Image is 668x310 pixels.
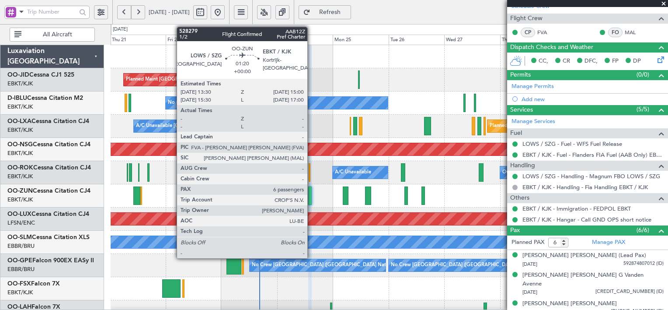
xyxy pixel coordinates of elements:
[23,32,92,38] span: All Aircraft
[7,118,89,124] a: OO-LXACessna Citation CJ4
[7,118,31,124] span: OO-LXA
[7,219,35,227] a: LFSN/ENC
[510,14,543,24] span: Flight Crew
[221,35,277,45] div: Sat 23
[511,82,554,91] a: Manage Permits
[522,151,664,159] a: EBKT / KJK - Fuel - Flanders FIA Fuel (AAB Only) EBKT / KJK
[252,259,398,272] div: No Crew [GEOGRAPHIC_DATA] ([GEOGRAPHIC_DATA] National)
[522,251,646,260] div: [PERSON_NAME] [PERSON_NAME] (Lead Pax)
[637,70,649,79] span: (0/0)
[537,28,557,36] a: FVA
[7,289,33,296] a: EBKT/KJK
[625,28,644,36] a: MAL
[502,166,620,179] div: Owner [GEOGRAPHIC_DATA]-[GEOGRAPHIC_DATA]
[7,103,33,111] a: EBKT/KJK
[623,260,664,268] span: 592874807012 (ID)
[490,120,648,133] div: Planned Maint [GEOGRAPHIC_DATA] ([GEOGRAPHIC_DATA] National)
[637,225,649,235] span: (6/6)
[113,26,128,33] div: [DATE]
[7,188,90,194] a: OO-ZUNCessna Citation CJ4
[637,105,649,114] span: (5/5)
[7,265,35,273] a: EBBR/BRU
[510,161,535,171] span: Handling
[522,261,537,268] span: [DATE]
[391,259,537,272] div: No Crew [GEOGRAPHIC_DATA] ([GEOGRAPHIC_DATA] National)
[7,149,33,157] a: EBKT/KJK
[510,128,522,138] span: Fuel
[7,95,27,101] span: D-IBLU
[608,28,623,37] div: FO
[7,304,31,310] span: OO-LAH
[7,281,31,287] span: OO-FSX
[333,35,388,45] div: Mon 25
[312,9,348,15] span: Refresh
[510,70,531,80] span: Permits
[522,173,660,180] a: LOWS / SZG - Handling - Magnum FBO LOWS / SZG
[522,299,617,308] div: [PERSON_NAME] [PERSON_NAME]
[7,72,29,78] span: OO-JID
[7,72,74,78] a: OO-JIDCessna CJ1 525
[7,257,32,264] span: OO-GPE
[166,35,221,45] div: Fri 22
[510,42,593,53] span: Dispatch Checks and Weather
[522,95,664,103] div: Add new
[521,28,535,37] div: CP
[7,242,35,250] a: EBBR/BRU
[7,188,33,194] span: OO-ZUN
[522,271,664,288] div: [PERSON_NAME] [PERSON_NAME] G Vanden Avenne
[7,141,33,148] span: OO-NSG
[7,304,60,310] a: OO-LAHFalcon 7X
[563,57,570,66] span: CR
[7,211,89,217] a: OO-LUXCessna Citation CJ4
[7,281,60,287] a: OO-FSXFalcon 7X
[539,57,548,66] span: CC,
[7,257,94,264] a: OO-GPEFalcon 900EX EASy II
[7,173,33,180] a: EBKT/KJK
[27,5,77,18] input: Trip Number
[335,166,371,179] div: A/C Unavailable
[126,73,264,86] div: Planned Maint [GEOGRAPHIC_DATA] ([GEOGRAPHIC_DATA])
[511,117,555,126] a: Manage Services
[444,35,500,45] div: Wed 27
[7,211,31,217] span: OO-LUX
[522,140,622,148] a: LOWS / SZG - Fuel - WFS Fuel Release
[633,57,641,66] span: DP
[612,57,619,66] span: FP
[522,289,537,296] span: [DATE]
[522,205,631,212] a: EBKT / KJK - Immigration - FEDPOL EBKT
[168,96,258,109] div: No Crew Kortrijk-[GEOGRAPHIC_DATA]
[10,28,95,42] button: All Aircraft
[7,126,33,134] a: EBKT/KJK
[7,234,32,240] span: OO-SLM
[511,238,544,247] label: Planned PAX
[584,57,598,66] span: DFC,
[522,183,648,191] a: EBKT / KJK - Handling - Fia Handling EBKT / KJK
[7,165,33,171] span: OO-ROK
[510,225,520,236] span: Pax
[7,196,33,204] a: EBKT/KJK
[7,80,33,88] a: EBKT/KJK
[110,35,166,45] div: Thu 21
[7,234,90,240] a: OO-SLMCessna Citation XLS
[500,35,556,45] div: Thu 28
[149,8,190,16] span: [DATE] - [DATE]
[592,238,625,247] a: Manage PAX
[510,193,529,203] span: Others
[7,141,90,148] a: OO-NSGCessna Citation CJ4
[277,35,333,45] div: Sun 24
[136,120,299,133] div: A/C Unavailable [GEOGRAPHIC_DATA] ([GEOGRAPHIC_DATA] National)
[7,165,91,171] a: OO-ROKCessna Citation CJ4
[522,216,651,223] a: EBKT / KJK - Hangar - Call GND OPS short notice
[510,105,533,115] span: Services
[299,5,351,19] button: Refresh
[389,35,444,45] div: Tue 26
[7,95,83,101] a: D-IBLUCessna Citation M2
[595,288,664,296] span: [CREDIT_CARD_NUMBER] (ID)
